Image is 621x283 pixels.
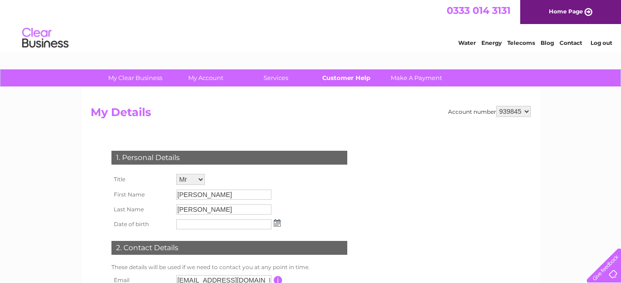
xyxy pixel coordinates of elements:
h2: My Details [91,106,531,123]
a: Customer Help [308,69,384,86]
img: logo.png [22,24,69,52]
a: My Account [167,69,244,86]
div: 1. Personal Details [111,151,347,165]
a: Telecoms [507,39,535,46]
a: Contact [560,39,582,46]
th: Last Name [109,202,174,217]
a: 0333 014 3131 [447,5,510,16]
a: Blog [541,39,554,46]
th: Title [109,172,174,187]
a: Log out [590,39,612,46]
a: Energy [481,39,502,46]
div: Clear Business is a trading name of Verastar Limited (registered in [GEOGRAPHIC_DATA] No. 3667643... [92,5,529,45]
a: Make A Payment [378,69,455,86]
a: My Clear Business [97,69,173,86]
th: First Name [109,187,174,202]
div: 2. Contact Details [111,241,347,255]
img: ... [274,219,281,227]
td: These details will be used if we need to contact you at any point in time. [109,262,350,273]
a: Water [458,39,476,46]
a: Services [238,69,314,86]
th: Date of birth [109,217,174,232]
div: Account number [448,106,531,117]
